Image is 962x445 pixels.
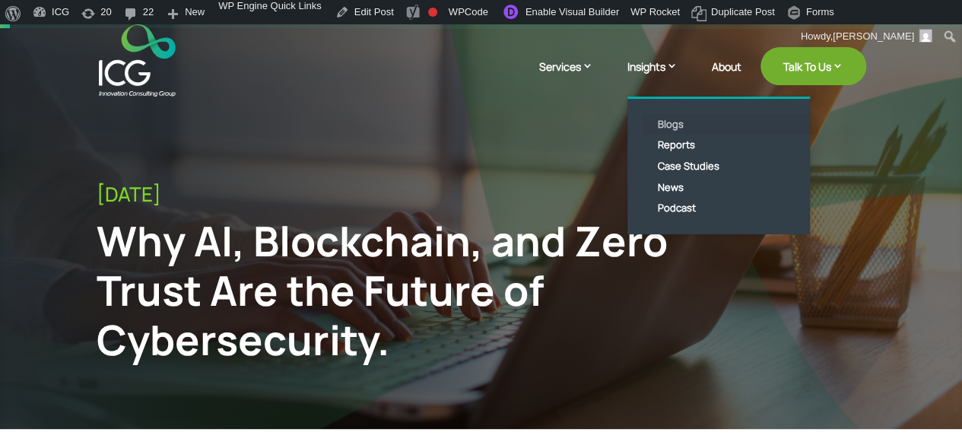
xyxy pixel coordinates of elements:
[428,8,437,17] div: Needs improvement
[643,177,818,199] a: News
[709,281,962,445] iframe: Chat Widget
[712,61,741,97] a: About
[97,216,689,364] div: Why AI, Blockchain, and Zero Trust Are the Future of Cybersecurity.
[539,59,608,97] a: Services
[185,6,205,30] span: New
[97,183,866,206] div: [DATE]
[100,6,111,30] span: 20
[643,114,818,135] a: Blogs
[833,30,914,42] span: [PERSON_NAME]
[143,6,154,30] span: 22
[711,6,775,30] span: Duplicate Post
[627,59,693,97] a: Insights
[760,47,866,85] a: Talk To Us
[643,156,818,177] a: Case Studies
[806,6,834,30] span: Forms
[795,24,938,49] a: Howdy,
[99,24,176,97] img: ICG
[643,135,818,156] a: Reports
[643,198,818,219] a: Podcast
